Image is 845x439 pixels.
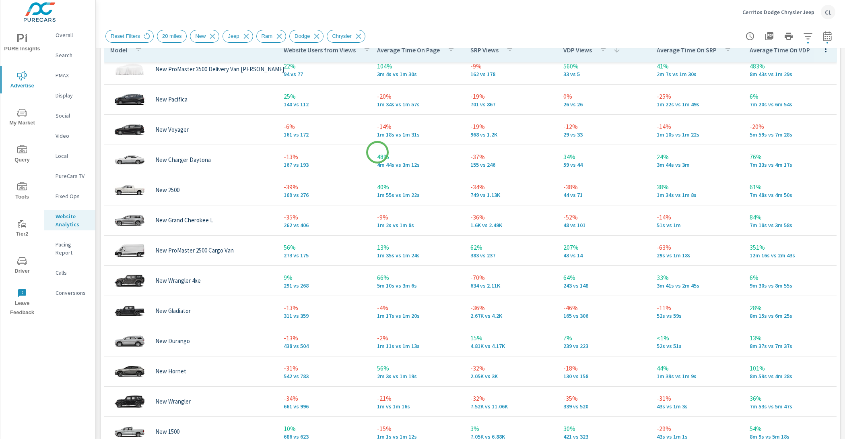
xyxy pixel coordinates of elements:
[819,28,835,44] button: Select Date Range
[750,95,830,105] p: -10%
[563,226,644,232] p: 59 vs 44
[377,367,458,377] p: -4%
[284,105,364,111] p: 63 vs 209
[821,5,835,19] div: CL
[563,195,644,202] p: 29 vs 33
[750,316,830,323] p: 12m 16s vs 2m 43s
[0,24,44,321] div: nav menu
[781,28,797,44] button: Print Report
[377,46,440,54] p: Average Time On Page
[377,427,458,437] p: 56%
[470,135,551,141] p: 162 vs 178
[470,226,551,232] p: 155 vs 246
[470,367,551,377] p: -36%
[3,108,41,128] span: My Market
[3,256,41,276] span: Driver
[750,125,830,135] p: 483%
[113,333,146,357] img: glamour
[563,286,644,292] p: 48 vs 101
[563,346,644,353] p: 243 vs 148
[470,337,551,346] p: -70%
[56,172,89,180] p: PureCars TV
[470,306,551,316] p: 62%
[56,112,89,120] p: Social
[750,155,830,165] p: 6%
[284,256,364,262] p: 169 vs 276
[56,91,89,99] p: Display
[44,110,95,122] div: Social
[750,427,830,437] p: 101%
[657,216,737,226] p: 24%
[563,337,644,346] p: 64%
[750,397,830,407] p: 13%
[750,337,830,346] p: 6%
[56,269,89,277] p: Calls
[44,89,95,101] div: Display
[105,30,154,43] div: Reset Filters
[284,246,364,256] p: -39%
[56,51,89,59] p: Search
[284,95,364,105] p: -70%
[470,165,551,172] p: 701 vs 867
[44,287,95,299] div: Conversions
[3,288,41,317] span: Leave Feedback
[56,289,89,297] p: Conversions
[470,286,551,292] p: 1,601 vs 2,491
[657,427,737,437] p: 44%
[377,216,458,226] p: 48%
[657,316,737,323] p: 29s vs 1m 18s
[657,186,737,195] p: -14%
[750,246,830,256] p: 61%
[563,316,644,323] p: 43 vs 14
[563,306,644,316] p: 207%
[377,186,458,195] p: -14%
[284,346,364,353] p: 291 vs 268
[44,238,95,259] div: Pacing Report
[223,30,253,43] div: Jeep
[657,125,737,135] p: 41%
[44,150,95,162] div: Local
[657,195,737,202] p: 1m 10s vs 1m 22s
[657,377,737,383] p: 52s vs 59s
[377,286,458,292] p: 1m 2s vs 1m 8s
[750,195,830,202] p: 5m 59s vs 7m 28s
[563,46,592,54] p: VDP Views
[284,125,364,135] p: 22%
[657,46,717,54] p: Average Time On SRP
[155,190,189,197] p: New Voyager
[284,155,364,165] p: 25%
[113,302,146,327] img: glamour
[657,337,737,346] p: 33%
[470,216,551,226] p: -37%
[155,99,179,107] p: New 3500
[563,407,644,413] p: 239 vs 223
[657,95,737,105] p: -60%
[470,397,551,407] p: 15%
[44,29,95,41] div: Overall
[284,306,364,316] p: 56%
[110,46,127,54] p: Model
[750,105,830,111] p: 5m 29s vs 6m 7s
[563,186,644,195] p: -12%
[56,212,89,228] p: Website Analytics
[563,427,644,437] p: -18%
[377,246,458,256] p: 40%
[284,316,364,323] p: 273 vs 175
[657,135,737,141] p: 2m 7s vs 1m 30s
[327,30,365,43] div: Chrysler
[377,316,458,323] p: 1m 35s vs 1m 24s
[750,346,830,353] p: 9m 30s vs 8m 55s
[470,186,551,195] p: -19%
[155,341,201,348] p: New Wrangler 4xe
[470,246,551,256] p: -34%
[470,316,551,323] p: 383 vs 237
[750,226,830,232] p: 7m 33s vs 4m 17s
[563,125,644,135] p: 560%
[563,155,644,165] p: 0%
[377,95,458,105] p: -57%
[257,33,277,39] span: Ram
[3,71,41,91] span: Advertise
[155,251,179,258] p: New 2500
[657,346,737,353] p: 3m 41s vs 2m 45s
[750,216,830,226] p: 76%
